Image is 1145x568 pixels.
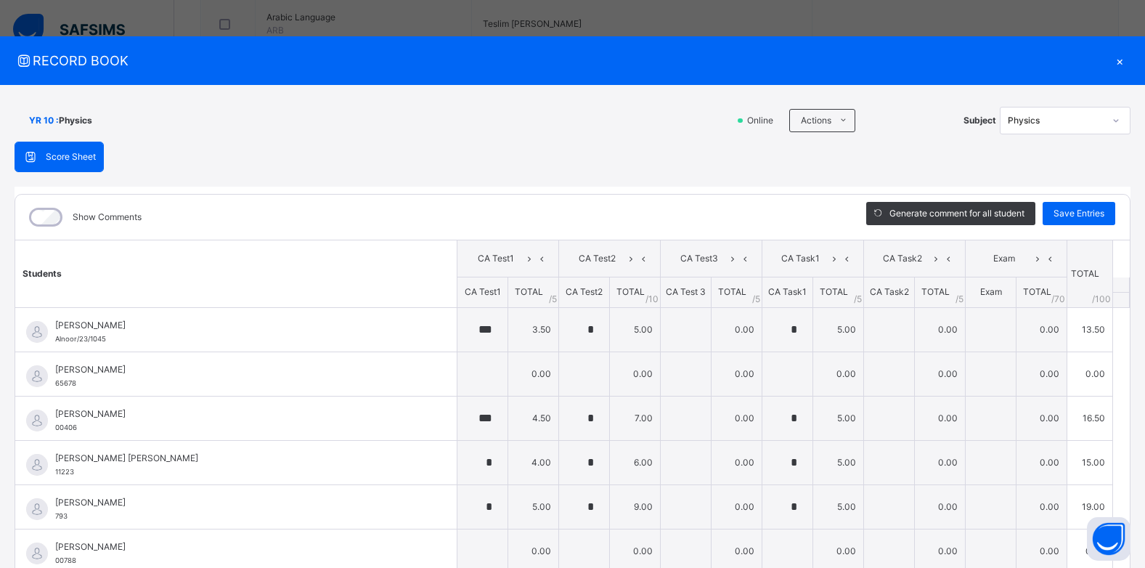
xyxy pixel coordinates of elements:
img: default.svg [26,321,48,343]
span: TOTAL [921,286,950,297]
td: 0.00 [1016,396,1067,440]
span: TOTAL [616,286,645,297]
span: Exam [980,286,1002,297]
span: CA Task2 [870,286,909,297]
td: 0.00 [813,352,864,396]
span: 00406 [55,423,77,431]
span: [PERSON_NAME] [55,496,424,509]
td: 19.00 [1067,484,1113,529]
span: CA Test3 [672,252,726,265]
td: 0.00 [915,484,966,529]
td: 0.00 [712,484,762,529]
span: RECORD BOOK [15,51,1109,70]
td: 4.50 [508,396,559,440]
td: 0.00 [1016,352,1067,396]
span: Score Sheet [46,150,96,163]
td: 4.00 [508,440,559,484]
td: 9.00 [610,484,661,529]
span: Alnoor/23/1045 [55,335,106,343]
span: / 5 [955,293,963,306]
img: default.svg [26,543,48,564]
span: CA Test1 [468,252,523,265]
td: 0.00 [915,307,966,352]
th: TOTAL [1067,240,1113,308]
td: 0.00 [1016,307,1067,352]
td: 5.00 [508,484,559,529]
span: 11223 [55,468,74,476]
img: default.svg [26,454,48,476]
td: 5.00 [610,307,661,352]
span: / 70 [1051,293,1065,306]
span: /100 [1092,293,1111,306]
span: CA Task1 [773,252,828,265]
span: 793 [55,512,68,520]
td: 0.00 [712,307,762,352]
span: CA Task2 [875,252,929,265]
img: default.svg [26,410,48,431]
span: Save Entries [1054,207,1104,220]
span: / 5 [854,293,862,306]
td: 0.00 [1016,484,1067,529]
td: 3.50 [508,307,559,352]
td: 16.50 [1067,396,1113,440]
span: Subject [963,114,996,127]
span: TOTAL [718,286,746,297]
td: 13.50 [1067,307,1113,352]
span: [PERSON_NAME] [55,363,424,376]
td: 0.00 [915,396,966,440]
td: 7.00 [610,396,661,440]
span: [PERSON_NAME] [55,319,424,332]
td: 0.00 [915,440,966,484]
span: / 5 [549,293,557,306]
span: Exam [977,252,1031,265]
td: 0.00 [610,352,661,396]
span: CA Task1 [768,286,807,297]
span: 00788 [55,556,76,564]
td: 5.00 [813,396,864,440]
img: default.svg [26,498,48,520]
span: [PERSON_NAME] [55,407,424,421]
img: default.svg [26,365,48,387]
td: 0.00 [1016,440,1067,484]
td: 5.00 [813,484,864,529]
span: Generate comment for all student [889,207,1024,220]
span: Physics [59,114,92,127]
span: [PERSON_NAME] [PERSON_NAME] [55,452,424,465]
td: 5.00 [813,307,864,352]
span: 65678 [55,379,76,387]
span: TOTAL [515,286,543,297]
td: 0.00 [712,396,762,440]
td: 5.00 [813,440,864,484]
span: CA Test1 [465,286,501,297]
td: 0.00 [712,440,762,484]
td: 6.00 [610,440,661,484]
span: TOTAL [820,286,848,297]
td: 15.00 [1067,440,1113,484]
span: CA Test2 [570,252,624,265]
span: YR 10 : [29,114,59,127]
span: Students [23,268,62,279]
span: Actions [801,114,831,127]
td: 0.00 [712,352,762,396]
span: CA Test 3 [666,286,706,297]
td: 0.00 [508,352,559,396]
span: Online [746,114,782,127]
button: Open asap [1087,517,1130,561]
td: 0.00 [1067,352,1113,396]
span: / 5 [752,293,760,306]
span: CA Test2 [566,286,603,297]
td: 0.00 [915,352,966,396]
label: Show Comments [73,211,142,224]
div: × [1109,51,1130,70]
div: Physics [1008,114,1104,127]
span: [PERSON_NAME] [55,540,424,553]
span: TOTAL [1023,286,1051,297]
span: / 10 [645,293,659,306]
